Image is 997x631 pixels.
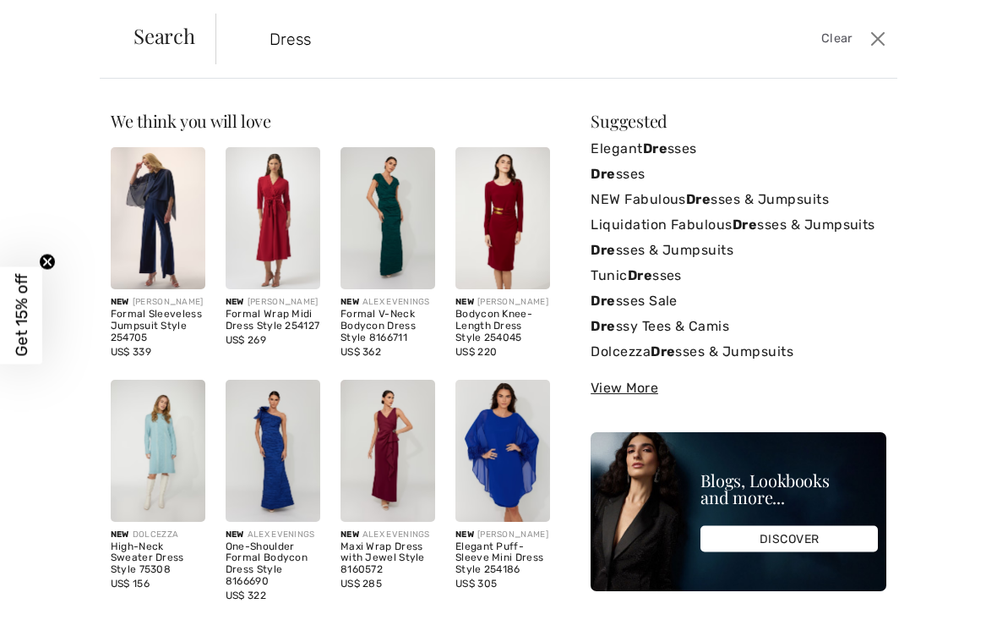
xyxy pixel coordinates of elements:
[111,529,205,541] div: DOLCEZZA
[591,162,886,187] a: Dresses
[591,293,615,309] strong: Dre
[455,346,497,358] span: US$ 220
[111,309,205,343] div: Formal Sleeveless Jumpsuit Style 254705
[111,529,129,540] span: New
[821,30,853,48] span: Clear
[226,147,320,289] img: Formal Wrap Midi Dress Style 254127. Deep cherry
[341,541,435,576] div: Maxi Wrap Dress with Jewel Style 8160572
[733,217,757,233] strong: Dre
[111,578,150,590] span: US$ 156
[455,147,550,289] img: Bodycon Knee-Length Dress Style 254045. Cabernet
[455,297,474,307] span: New
[111,380,205,522] img: High-Neck Sweater Dress Style 75308. Seafoam
[455,578,497,590] span: US$ 305
[455,380,550,522] img: Elegant Puff-Sleeve Mini Dress Style 254186. Black
[341,380,435,522] img: Maxi Wrap Dress with Jewel Style 8160572. Wine
[226,380,320,522] img: One-Shoulder Formal Bodycon Dress Style 8166690. Royal
[226,297,244,307] span: New
[111,109,271,132] span: We think you will love
[591,187,886,212] a: NEW FabulousDresses & Jumpsuits
[111,541,205,576] div: High-Neck Sweater Dress Style 75308
[111,147,205,289] img: Formal Sleeveless Jumpsuit Style 254705. Midnight Blue
[111,346,151,358] span: US$ 339
[591,288,886,314] a: Dresses Sale
[643,140,667,156] strong: Dre
[341,346,381,358] span: US$ 362
[591,263,886,288] a: TunicDresses
[341,309,435,343] div: Formal V-Neck Bodycon Dress Style 8166711
[341,529,359,540] span: New
[628,267,652,283] strong: Dre
[591,314,886,339] a: Dressy Tees & Camis
[455,529,474,540] span: New
[591,136,886,162] a: ElegantDresses
[39,254,56,271] button: Close teaser
[591,212,886,238] a: Liquidation FabulousDresses & Jumpsuits
[591,238,886,263] a: Dresses & Jumpsuits
[226,296,320,309] div: [PERSON_NAME]
[111,297,129,307] span: New
[455,309,550,343] div: Bodycon Knee-Length Dress Style 254045
[226,529,244,540] span: New
[226,529,320,541] div: ALEX EVENINGS
[455,529,550,541] div: [PERSON_NAME]
[133,25,195,46] span: Search
[591,112,886,129] div: Suggested
[866,25,891,52] button: Close
[12,274,31,357] span: Get 15% off
[455,296,550,309] div: [PERSON_NAME]
[341,296,435,309] div: ALEX EVENINGS
[651,343,675,359] strong: Dre
[226,590,266,601] span: US$ 322
[591,242,615,258] strong: Dre
[41,12,75,27] span: Help
[341,297,359,307] span: New
[226,309,320,332] div: Formal Wrap Midi Dress Style 254127
[591,378,886,398] div: View More
[591,318,615,334] strong: Dre
[341,147,435,289] img: Formal V-Neck Bodycon Dress Style 8166711. Emerald green
[111,296,205,309] div: [PERSON_NAME]
[700,526,878,552] div: DISCOVER
[591,432,886,591] img: Blogs, Lookbooks and more...
[591,339,886,365] a: DolcezzaDresses & Jumpsuits
[226,334,266,346] span: US$ 269
[341,529,435,541] div: ALEX EVENINGS
[257,14,714,64] input: TYPE TO SEARCH
[686,191,711,207] strong: Dre
[700,472,878,506] div: Blogs, Lookbooks and more...
[455,541,550,576] div: Elegant Puff-Sleeve Mini Dress Style 254186
[226,541,320,588] div: One-Shoulder Formal Bodycon Dress Style 8166690
[591,166,615,182] strong: Dre
[341,578,382,590] span: US$ 285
